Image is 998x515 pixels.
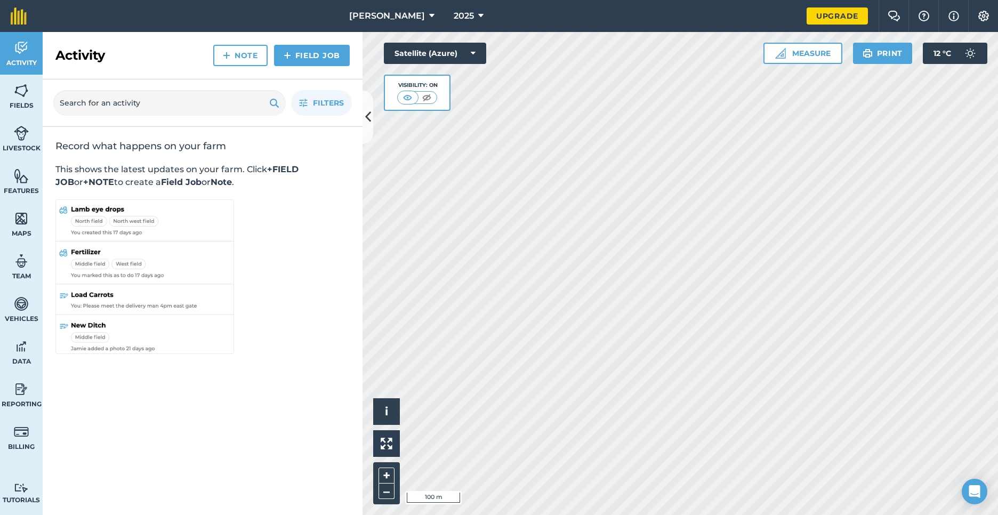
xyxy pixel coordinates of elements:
[454,10,474,22] span: 2025
[763,43,842,64] button: Measure
[213,45,268,66] a: Note
[917,11,930,21] img: A question mark icon
[14,424,29,440] img: svg+xml;base64,PD94bWwgdmVyc2lvbj0iMS4wIiBlbmNvZGluZz0idXRmLTgiPz4KPCEtLSBHZW5lcmF0b3I6IEFkb2JlIE...
[888,11,900,21] img: Two speech bubbles overlapping with the left bubble in the forefront
[55,140,350,152] h2: Record what happens on your farm
[284,49,291,62] img: svg+xml;base64,PHN2ZyB4bWxucz0iaHR0cDovL3d3dy53My5vcmcvMjAwMC9zdmciIHdpZHRoPSIxNCIgaGVpZ2h0PSIyNC...
[161,177,202,187] strong: Field Job
[14,211,29,227] img: svg+xml;base64,PHN2ZyB4bWxucz0iaHR0cDovL3d3dy53My5vcmcvMjAwMC9zdmciIHdpZHRoPSI1NiIgaGVpZ2h0PSI2MC...
[55,163,350,189] p: This shows the latest updates on your farm. Click or to create a or .
[381,438,392,449] img: Four arrows, one pointing top left, one top right, one bottom right and the last bottom left
[14,339,29,355] img: svg+xml;base64,PD94bWwgdmVyc2lvbj0iMS4wIiBlbmNvZGluZz0idXRmLTgiPz4KPCEtLSBHZW5lcmF0b3I6IEFkb2JlIE...
[349,10,425,22] span: [PERSON_NAME]
[948,10,959,22] img: svg+xml;base64,PHN2ZyB4bWxucz0iaHR0cDovL3d3dy53My5vcmcvMjAwMC9zdmciIHdpZHRoPSIxNyIgaGVpZ2h0PSIxNy...
[385,405,388,418] span: i
[55,47,105,64] h2: Activity
[14,483,29,493] img: svg+xml;base64,PD94bWwgdmVyc2lvbj0iMS4wIiBlbmNvZGluZz0idXRmLTgiPz4KPCEtLSBHZW5lcmF0b3I6IEFkb2JlIE...
[14,253,29,269] img: svg+xml;base64,PD94bWwgdmVyc2lvbj0iMS4wIiBlbmNvZGluZz0idXRmLTgiPz4KPCEtLSBHZW5lcmF0b3I6IEFkb2JlIE...
[14,381,29,397] img: svg+xml;base64,PD94bWwgdmVyc2lvbj0iMS4wIiBlbmNvZGluZz0idXRmLTgiPz4KPCEtLSBHZW5lcmF0b3I6IEFkb2JlIE...
[14,40,29,56] img: svg+xml;base64,PD94bWwgdmVyc2lvbj0iMS4wIiBlbmNvZGluZz0idXRmLTgiPz4KPCEtLSBHZW5lcmF0b3I6IEFkb2JlIE...
[379,484,395,499] button: –
[373,398,400,425] button: i
[14,83,29,99] img: svg+xml;base64,PHN2ZyB4bWxucz0iaHR0cDovL3d3dy53My5vcmcvMjAwMC9zdmciIHdpZHRoPSI1NiIgaGVpZ2h0PSI2MC...
[269,96,279,109] img: svg+xml;base64,PHN2ZyB4bWxucz0iaHR0cDovL3d3dy53My5vcmcvMjAwMC9zdmciIHdpZHRoPSIxOSIgaGVpZ2h0PSIyNC...
[53,90,286,116] input: Search for an activity
[384,43,486,64] button: Satellite (Azure)
[83,177,114,187] strong: +NOTE
[379,468,395,484] button: +
[977,11,990,21] img: A cog icon
[807,7,868,25] a: Upgrade
[274,45,350,66] a: Field Job
[960,43,981,64] img: svg+xml;base64,PD94bWwgdmVyc2lvbj0iMS4wIiBlbmNvZGluZz0idXRmLTgiPz4KPCEtLSBHZW5lcmF0b3I6IEFkb2JlIE...
[211,177,232,187] strong: Note
[775,48,786,59] img: Ruler icon
[933,43,951,64] span: 12 ° C
[291,90,352,116] button: Filters
[863,47,873,60] img: svg+xml;base64,PHN2ZyB4bWxucz0iaHR0cDovL3d3dy53My5vcmcvMjAwMC9zdmciIHdpZHRoPSIxOSIgaGVpZ2h0PSIyNC...
[223,49,230,62] img: svg+xml;base64,PHN2ZyB4bWxucz0iaHR0cDovL3d3dy53My5vcmcvMjAwMC9zdmciIHdpZHRoPSIxNCIgaGVpZ2h0PSIyNC...
[14,168,29,184] img: svg+xml;base64,PHN2ZyB4bWxucz0iaHR0cDovL3d3dy53My5vcmcvMjAwMC9zdmciIHdpZHRoPSI1NiIgaGVpZ2h0PSI2MC...
[14,125,29,141] img: svg+xml;base64,PD94bWwgdmVyc2lvbj0iMS4wIiBlbmNvZGluZz0idXRmLTgiPz4KPCEtLSBHZW5lcmF0b3I6IEFkb2JlIE...
[397,81,438,90] div: Visibility: On
[923,43,987,64] button: 12 °C
[401,92,414,103] img: svg+xml;base64,PHN2ZyB4bWxucz0iaHR0cDovL3d3dy53My5vcmcvMjAwMC9zdmciIHdpZHRoPSI1MCIgaGVpZ2h0PSI0MC...
[313,97,344,109] span: Filters
[853,43,913,64] button: Print
[14,296,29,312] img: svg+xml;base64,PD94bWwgdmVyc2lvbj0iMS4wIiBlbmNvZGluZz0idXRmLTgiPz4KPCEtLSBHZW5lcmF0b3I6IEFkb2JlIE...
[962,479,987,504] div: Open Intercom Messenger
[420,92,433,103] img: svg+xml;base64,PHN2ZyB4bWxucz0iaHR0cDovL3d3dy53My5vcmcvMjAwMC9zdmciIHdpZHRoPSI1MCIgaGVpZ2h0PSI0MC...
[11,7,27,25] img: fieldmargin Logo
